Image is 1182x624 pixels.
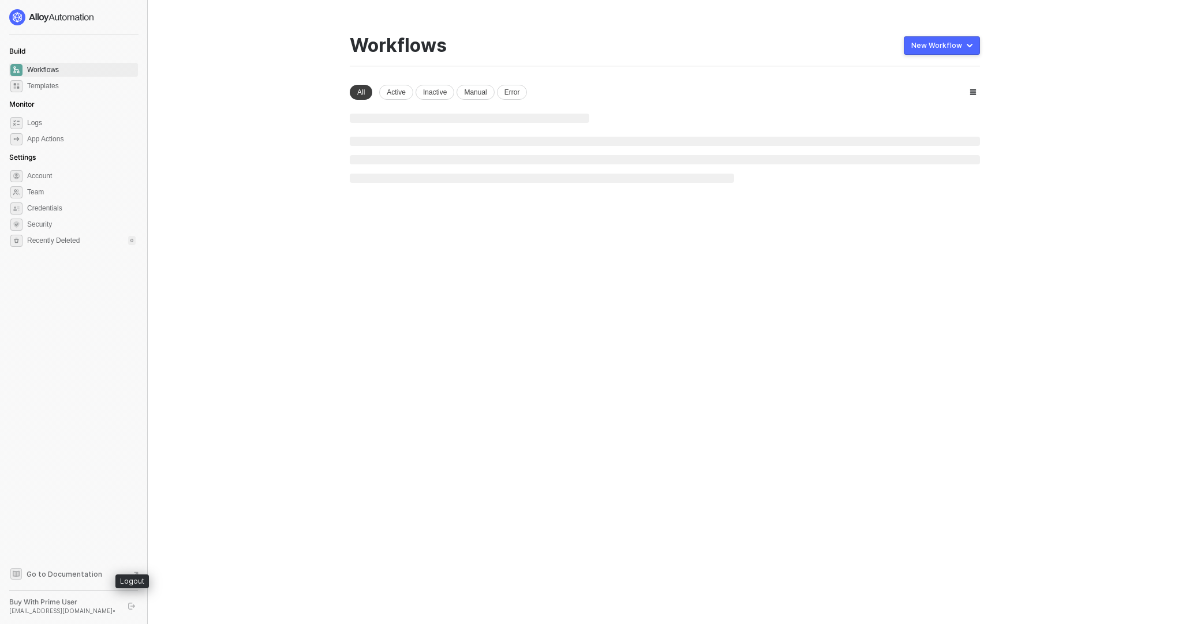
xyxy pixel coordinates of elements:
[10,170,23,182] span: settings
[128,236,136,245] div: 0
[27,569,102,579] span: Go to Documentation
[9,9,95,25] img: logo
[27,169,136,183] span: Account
[10,133,23,145] span: icon-app-actions
[350,35,447,57] div: Workflows
[10,186,23,198] span: team
[27,185,136,199] span: Team
[9,567,139,581] a: Knowledge Base
[27,63,136,77] span: Workflows
[9,9,138,25] a: logo
[379,85,413,100] div: Active
[10,64,23,76] span: dashboard
[115,574,149,588] div: Logout
[130,569,141,580] span: document-arrow
[10,80,23,92] span: marketplace
[10,202,23,215] span: credentials
[9,100,35,108] span: Monitor
[497,85,528,100] div: Error
[457,85,494,100] div: Manual
[128,603,135,610] span: logout
[10,568,22,580] span: documentation
[9,47,25,55] span: Build
[27,201,136,215] span: Credentials
[27,116,136,130] span: Logs
[10,235,23,247] span: settings
[904,36,980,55] button: New Workflow
[416,85,454,100] div: Inactive
[27,134,63,144] div: App Actions
[27,79,136,93] span: Templates
[9,607,118,615] div: [EMAIL_ADDRESS][DOMAIN_NAME] •
[9,597,118,607] div: Buy With Prime User
[27,217,136,231] span: Security
[350,85,372,100] div: All
[27,236,80,246] span: Recently Deleted
[911,41,962,50] div: New Workflow
[9,153,36,161] span: Settings
[10,219,23,231] span: security
[10,117,23,129] span: icon-logs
